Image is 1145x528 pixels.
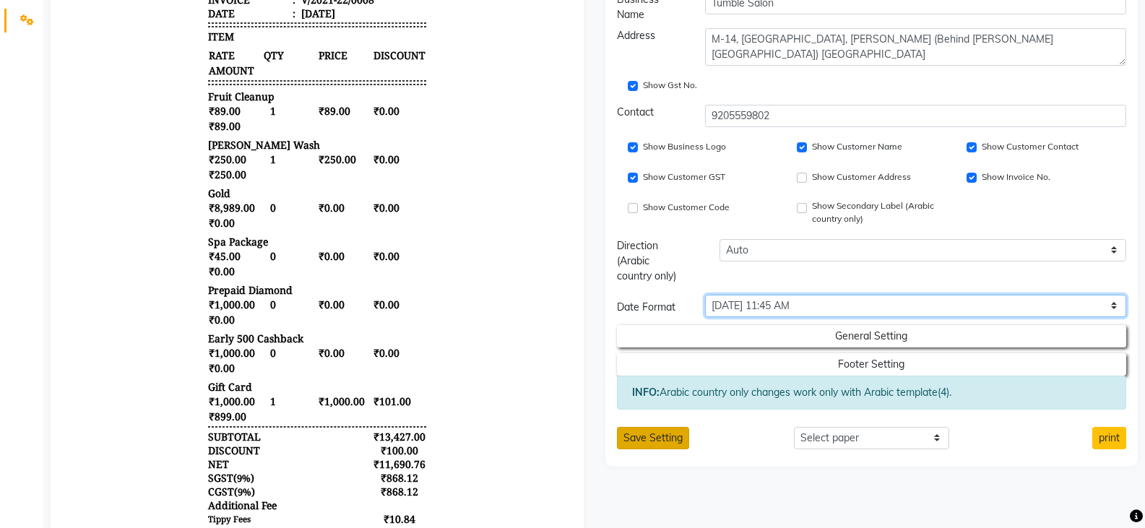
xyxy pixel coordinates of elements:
[982,140,1079,153] label: Show Customer Contact
[643,140,726,153] label: Show Business Logo
[146,416,199,431] span: ₹250.00
[146,312,199,327] span: AMOUNT
[1092,427,1126,449] button: print
[146,368,199,383] span: ₹89.00
[812,140,902,153] label: Show Customer Name
[146,228,233,242] div: GSTN
[812,170,911,183] label: Show Customer Address
[236,242,312,256] div: V/2021-22/0008
[230,201,233,215] span: :
[230,228,233,242] span: :
[201,449,254,464] span: 0
[201,352,254,368] span: 1
[643,170,725,183] label: Show Customer GST
[643,79,697,92] label: Show Gst No.
[256,498,309,513] span: ₹0.00
[311,498,364,513] span: ₹0.00
[146,279,172,293] span: ITEM
[146,352,199,368] span: ₹89.00
[146,147,364,166] p: Contact : [PHONE_NUMBER]
[256,449,309,464] span: ₹0.00
[146,436,168,449] span: Gold
[311,352,364,368] span: ₹0.00
[236,201,321,215] div: [PERSON_NAME]
[230,256,233,269] span: :
[146,80,364,127] p: M-14, [GEOGRAPHIC_DATA], [PERSON_NAME] (Behind [PERSON_NAME][GEOGRAPHIC_DATA]) [GEOGRAPHIC_DATA]
[201,297,254,312] span: QTY
[311,449,364,464] span: ₹0.00
[982,170,1050,183] label: Show Invoice No.
[256,297,309,312] span: PRICE
[606,105,695,127] div: Contact
[146,242,233,256] div: Invoice
[201,498,254,513] span: 0
[146,484,206,498] span: Spa Package
[617,353,1127,376] button: Footer Setting
[617,427,689,449] button: Save Setting
[236,215,308,228] div: 918989981111
[146,387,258,401] span: [PERSON_NAME] Wash
[236,256,273,269] div: [DATE]
[236,228,332,242] div: 07CCCDD1111B1ZY
[146,339,212,352] span: Fruit Cleanup
[643,201,730,214] label: Show Customer Code
[146,201,233,215] div: Name
[146,127,364,147] p: GSTN : 06BBBBB1111B1ZE
[201,12,309,56] img: logo-black.svg
[230,242,233,256] span: :
[617,376,1127,410] div: Arabic country only changes work only with Arabic template(4).
[146,401,199,416] span: ₹250.00
[146,513,199,528] span: ₹0.00
[146,256,233,269] div: Date
[617,295,675,320] label: Date Format
[146,297,199,312] span: RATE
[146,166,364,191] h3: TAX INVOICE
[256,352,309,368] span: ₹89.00
[146,449,199,464] span: ₹8,989.00
[606,28,695,66] div: Address
[146,59,364,80] h3: Tumble Salon
[812,199,946,225] label: Show Secondary Label (Arabic country only)
[230,215,233,228] span: :
[146,498,199,513] span: ₹45.00
[146,215,233,228] div: Mobile
[311,401,364,416] span: ₹0.00
[617,325,1127,347] button: General Setting
[632,386,660,399] strong: INFO:
[311,297,364,312] span: DISCOUNT
[201,401,254,416] span: 1
[146,464,199,480] span: ₹0.00
[617,233,684,289] label: Direction (Arabic country only)
[256,401,309,416] span: ₹250.00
